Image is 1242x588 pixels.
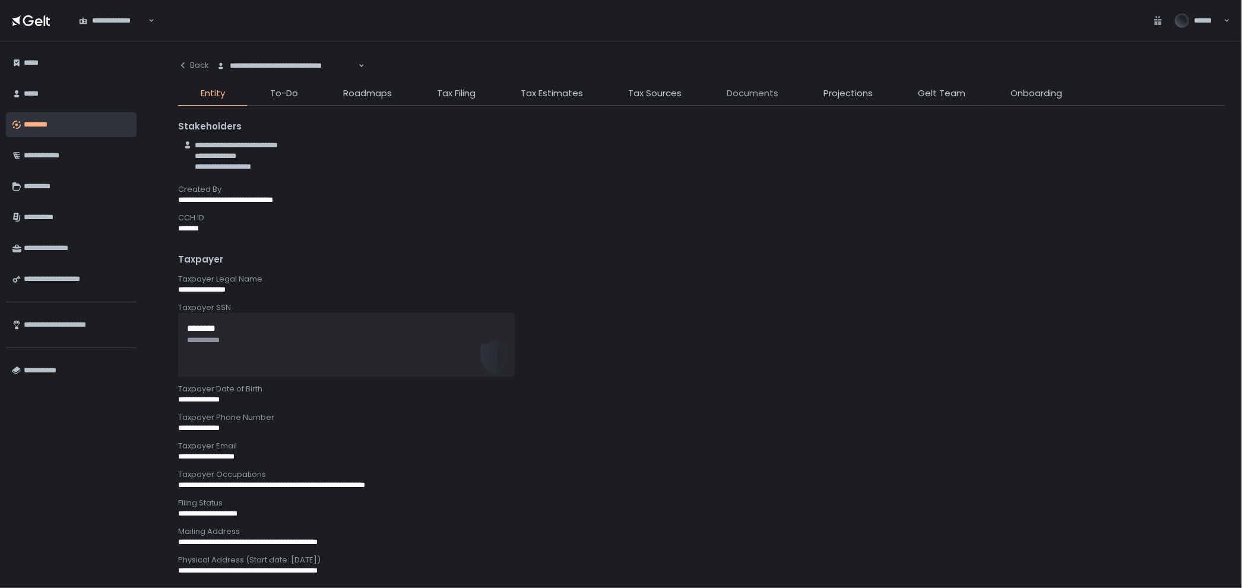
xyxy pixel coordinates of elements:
[178,120,1225,134] div: Stakeholders
[343,87,392,100] span: Roadmaps
[178,53,209,77] button: Back
[628,87,682,100] span: Tax Sources
[178,384,1225,394] div: Taxpayer Date of Birth
[437,87,476,100] span: Tax Filing
[270,87,298,100] span: To-Do
[178,274,1225,284] div: Taxpayer Legal Name
[918,87,965,100] span: Gelt Team
[823,87,873,100] span: Projections
[178,253,1225,267] div: Taxpayer
[178,412,1225,423] div: Taxpayer Phone Number
[178,498,1225,508] div: Filing Status
[178,302,1225,313] div: Taxpayer SSN
[209,53,365,78] div: Search for option
[727,87,778,100] span: Documents
[201,87,225,100] span: Entity
[178,526,1225,537] div: Mailing Address
[178,213,1225,223] div: CCH ID
[178,469,1225,480] div: Taxpayer Occupations
[178,184,1225,195] div: Created By
[521,87,583,100] span: Tax Estimates
[178,441,1225,451] div: Taxpayer Email
[71,8,154,33] div: Search for option
[1010,87,1063,100] span: Onboarding
[178,555,1225,565] div: Physical Address (Start date: [DATE])
[178,60,209,71] div: Back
